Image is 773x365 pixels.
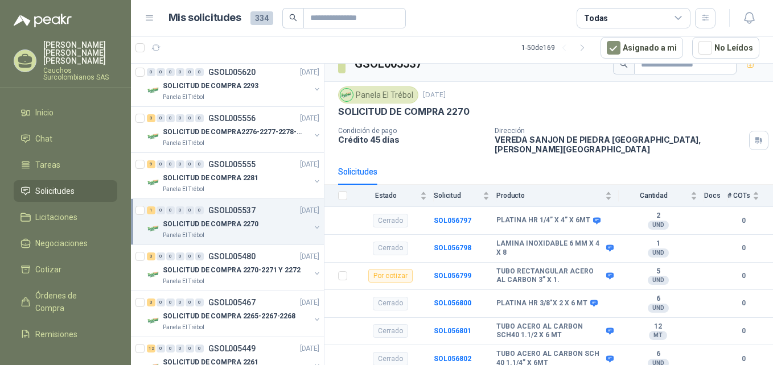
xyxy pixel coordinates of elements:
th: Solicitud [434,185,496,207]
p: [DATE] [300,297,319,308]
span: Solicitudes [35,185,75,197]
img: Company Logo [147,314,161,327]
p: Crédito 45 días [338,135,486,144]
button: No Leídos [692,37,759,59]
b: 6 [619,295,697,304]
div: 0 [157,252,165,260]
p: SOLICITUD DE COMPRA 2293 [163,81,258,92]
p: [DATE] [300,251,319,262]
span: 334 [250,11,273,25]
div: 0 [157,114,165,122]
div: 0 [186,345,194,352]
th: Cantidad [619,185,704,207]
span: Estado [354,192,418,200]
p: GSOL005620 [208,68,256,76]
div: Cerrado [373,297,408,310]
a: Negociaciones [14,233,117,254]
div: 12 [147,345,155,352]
div: UND [648,248,669,258]
div: 0 [157,206,165,214]
a: SOL056802 [434,355,471,363]
span: Órdenes de Compra [35,289,106,314]
a: Tareas [14,154,117,176]
div: Cerrado [373,324,408,338]
b: SOL056801 [434,327,471,335]
div: 0 [166,68,175,76]
div: 3 [147,298,155,306]
p: [DATE] [300,343,319,354]
p: SOLICITUD DE COMPRA 2265-2267-2268 [163,311,295,322]
b: 0 [727,354,759,364]
span: Licitaciones [35,211,77,223]
div: 0 [176,345,184,352]
b: 0 [727,271,759,281]
div: 3 [147,252,155,260]
p: [DATE] [300,113,319,124]
a: Inicio [14,102,117,123]
div: Solicitudes [338,165,377,178]
span: search [289,14,297,22]
h1: Mis solicitudes [168,10,241,26]
div: 0 [186,160,194,168]
span: Negociaciones [35,237,88,250]
p: Panela El Trébol [163,231,204,240]
a: 9 0 0 0 0 0 GSOL005555[DATE] Company LogoSOLICITUD DE COMPRA 2281Panela El Trébol [147,157,322,194]
div: 0 [176,206,184,214]
div: 1 - 50 de 169 [521,39,591,57]
a: Órdenes de Compra [14,285,117,319]
div: Cerrado [373,214,408,227]
div: Panela El Trébol [338,86,418,103]
div: 0 [176,114,184,122]
button: Asignado a mi [601,37,683,59]
b: SOL056800 [434,299,471,307]
div: Cerrado [373,242,408,255]
a: SOL056798 [434,244,471,252]
b: 2 [619,211,697,221]
th: Docs [704,185,727,207]
b: 12 [619,322,697,331]
p: [PERSON_NAME] [PERSON_NAME] [PERSON_NAME] [43,41,117,65]
p: [DATE] [300,159,319,170]
b: 0 [727,298,759,309]
div: 0 [166,298,175,306]
div: 0 [195,68,204,76]
b: PLATINA HR 1/4” X 4” X 6MT [496,216,590,225]
span: Tareas [35,159,60,171]
img: Company Logo [147,268,161,281]
p: [DATE] [300,67,319,78]
p: Dirección [495,127,745,135]
p: [DATE] [300,205,319,216]
p: GSOL005480 [208,252,256,260]
p: SOLICITUD DE COMPRA2276-2277-2278-2284-2285- [163,127,305,138]
p: Panela El Trébol [163,277,204,286]
b: 1 [619,239,697,248]
p: Condición de pago [338,127,486,135]
th: Producto [496,185,619,207]
a: SOL056799 [434,272,471,280]
p: Panela El Trébol [163,323,204,332]
div: MT [649,331,667,340]
a: 1 0 0 0 0 0 GSOL005537[DATE] Company LogoSOLICITUD DE COMPRA 2270Panela El Trébol [147,204,322,240]
div: 0 [195,206,204,214]
span: Cantidad [619,192,688,200]
p: Cauchos Surcolombianos SAS [43,67,117,81]
div: 0 [157,68,165,76]
div: UND [648,304,669,313]
a: Remisiones [14,323,117,345]
div: UND [648,221,669,230]
div: 0 [157,298,165,306]
b: PLATINA HR 3/8"X 2 X 6 MT [496,299,587,308]
div: 0 [166,345,175,352]
div: 0 [195,252,204,260]
span: Remisiones [35,328,77,341]
p: Panela El Trébol [163,139,204,148]
b: 6 [619,350,697,359]
div: 3 [147,114,155,122]
p: GSOL005556 [208,114,256,122]
img: Company Logo [147,222,161,235]
div: 1 [147,206,155,214]
span: # COTs [727,192,750,200]
p: SOLICITUD DE COMPRA 2270 [163,219,258,230]
a: 3 0 0 0 0 0 GSOL005556[DATE] Company LogoSOLICITUD DE COMPRA2276-2277-2278-2284-2285-Panela El Tr... [147,111,322,148]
